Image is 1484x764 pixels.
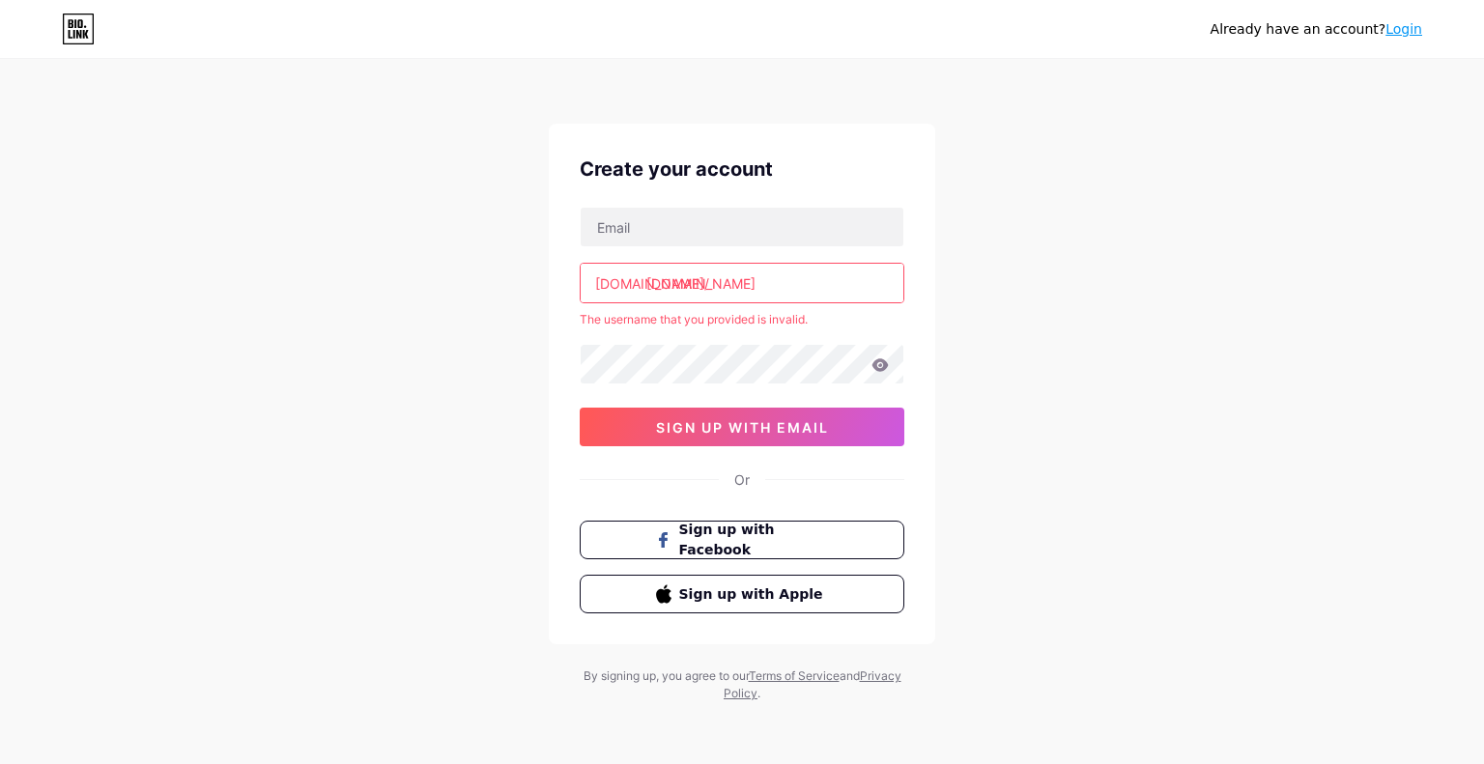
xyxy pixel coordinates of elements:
[595,273,709,294] div: [DOMAIN_NAME]/
[580,408,904,446] button: sign up with email
[578,667,906,702] div: By signing up, you agree to our and .
[581,264,903,302] input: username
[580,155,904,184] div: Create your account
[656,419,829,436] span: sign up with email
[679,584,829,605] span: Sign up with Apple
[580,575,904,613] button: Sign up with Apple
[1211,19,1422,40] div: Already have an account?
[581,208,903,246] input: Email
[679,520,829,560] span: Sign up with Facebook
[1385,21,1422,37] a: Login
[749,668,840,683] a: Terms of Service
[580,521,904,559] button: Sign up with Facebook
[734,469,750,490] div: Or
[580,311,904,328] div: The username that you provided is invalid.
